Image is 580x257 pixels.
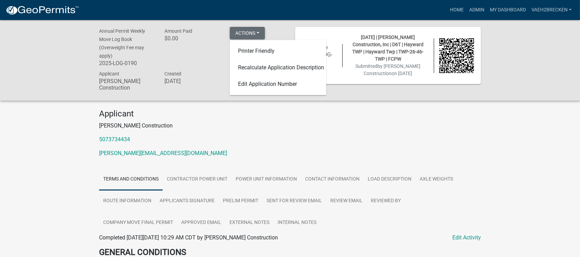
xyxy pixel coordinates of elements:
[155,190,219,212] a: Applicants Signature
[529,3,574,17] a: vaeh2Brecken
[177,212,225,234] a: Approved Email
[364,63,421,76] span: by [PERSON_NAME] Construction
[164,78,219,84] h6: [DATE]
[225,212,273,234] a: External Notes
[353,34,424,62] span: [DATE] | [PERSON_NAME] Construction, Inc | D6T | Hayward TWP | Hayward Twp | TWP-26-46-TWP | FCPW
[452,234,481,242] a: Edit Activity
[99,78,154,91] h6: [PERSON_NAME] Construction
[232,168,301,191] a: Power Unit Information
[439,38,474,73] img: QR code
[99,136,130,143] a: 5073734434
[99,60,154,66] h6: 2025-LOG-0190
[99,190,155,212] a: Route Information
[230,40,326,95] div: Actions
[99,150,227,156] a: [PERSON_NAME][EMAIL_ADDRESS][DOMAIN_NAME]
[164,71,181,76] span: Created
[163,168,232,191] a: Contractor Power Unit
[164,28,192,34] span: Amount Paid
[326,190,367,212] a: Review Email
[99,28,145,59] span: Annual Permit Weekly Move Log Book (Overweight Fee may apply)
[99,234,278,241] span: Completed [DATE][DATE] 10:29 AM CDT by [PERSON_NAME] Construction
[364,168,416,191] a: Load Description
[230,43,326,60] a: Printer Friendly
[273,212,321,234] a: Internal Notes
[466,3,487,17] a: Admin
[416,168,457,191] a: Axle Weights
[99,71,119,76] span: Applicant
[99,212,177,234] a: Company Move Final Permit
[99,247,186,257] strong: GENERAL CONDITIONS
[99,109,481,119] h4: Applicant
[230,27,265,39] button: Actions
[219,190,262,212] a: Prelim Permit
[447,3,466,17] a: Home
[164,35,219,42] h6: $0.00
[301,168,364,191] a: Contact Information
[262,190,326,212] a: Sent for Review Email
[230,60,326,76] a: Recalculate Application Description
[99,168,163,191] a: Terms and Conditions
[367,190,405,212] a: Reviewed By
[356,63,421,76] span: Submitted on [DATE]
[230,76,326,93] a: Edit Application Number
[99,122,481,130] p: [PERSON_NAME] Construction
[487,3,529,17] a: My Dashboard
